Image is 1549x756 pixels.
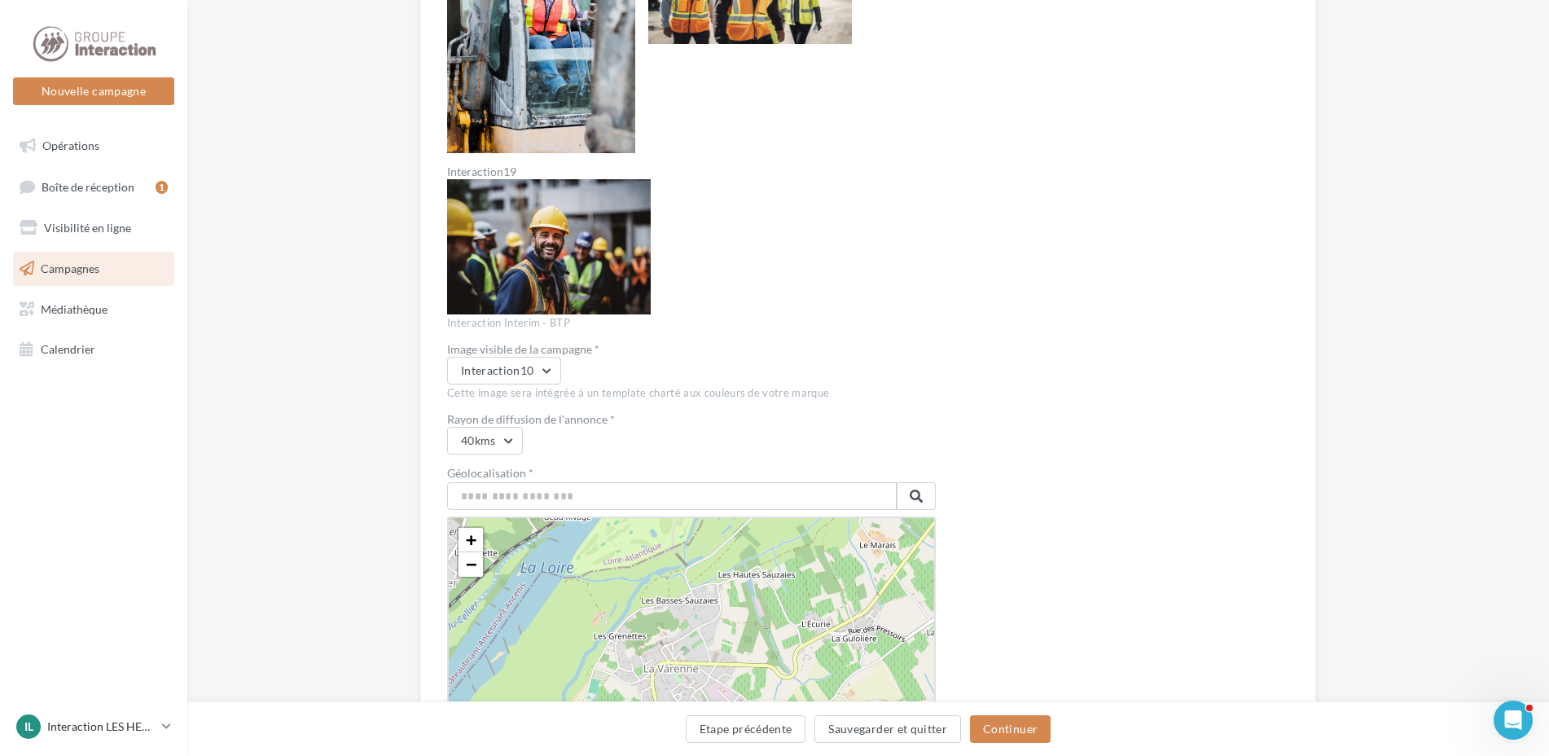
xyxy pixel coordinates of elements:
[466,530,476,550] span: +
[156,181,168,194] div: 1
[447,344,936,355] div: Image visible de la campagne *
[1494,701,1533,740] iframe: Intercom live chat
[10,332,178,367] a: Calendrier
[447,386,936,401] div: Cette image sera intégrée à un template charté aux couleurs de votre marque
[447,316,936,331] div: Interaction Interim - BTP
[459,552,483,577] a: Zoom out
[41,342,95,356] span: Calendrier
[447,468,936,479] label: Géolocalisation *
[10,292,178,327] a: Médiathèque
[13,77,174,105] button: Nouvelle campagne
[447,179,651,315] img: Interaction19
[459,528,483,552] a: Zoom in
[686,715,806,743] button: Etape précédente
[814,715,961,743] button: Sauvegarder et quitter
[10,129,178,163] a: Opérations
[447,357,561,385] button: Interaction10
[447,427,523,455] button: 40kms
[466,554,476,574] span: −
[47,719,156,735] p: Interaction LES HERBIERS
[42,138,99,152] span: Opérations
[10,211,178,245] a: Visibilité en ligne
[447,414,936,425] div: Rayon de diffusion de l'annonce *
[42,179,134,193] span: Boîte de réception
[10,252,178,286] a: Campagnes
[447,166,651,178] label: Interaction19
[41,262,99,275] span: Campagnes
[970,715,1051,743] button: Continuer
[10,169,178,204] a: Boîte de réception1
[13,711,174,742] a: IL Interaction LES HERBIERS
[44,221,131,235] span: Visibilité en ligne
[41,301,108,315] span: Médiathèque
[24,719,33,735] span: IL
